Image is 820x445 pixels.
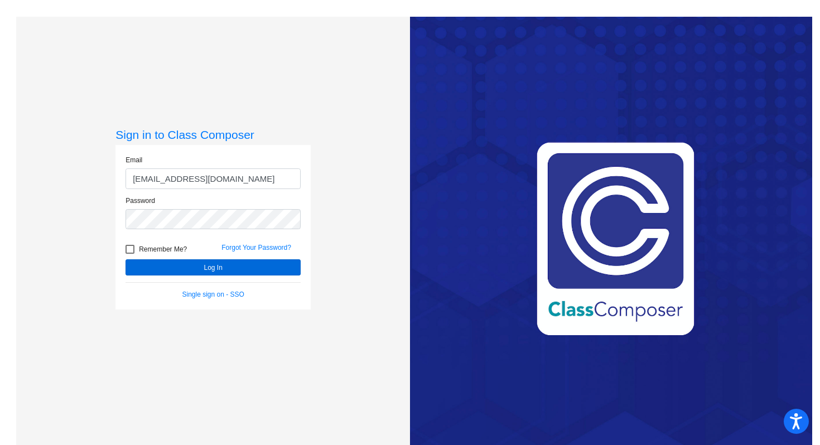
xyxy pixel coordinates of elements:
a: Single sign on - SSO [182,291,244,298]
label: Email [126,155,142,165]
span: Remember Me? [139,243,187,256]
button: Log In [126,259,301,275]
label: Password [126,196,155,206]
a: Forgot Your Password? [221,244,291,251]
h3: Sign in to Class Composer [115,128,311,142]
